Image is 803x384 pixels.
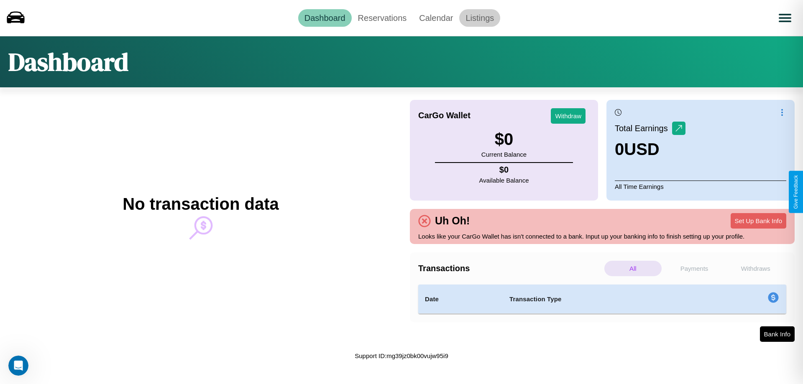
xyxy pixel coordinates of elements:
a: Reservations [352,9,413,27]
h1: Dashboard [8,45,128,79]
h4: $ 0 [479,165,529,175]
iframe: Intercom live chat [8,356,28,376]
h4: Uh Oh! [431,215,474,227]
p: All Time Earnings [615,181,786,192]
p: Total Earnings [615,121,672,136]
p: Support ID: mg39jz0bk00vujw95i9 [355,350,448,361]
p: Withdraws [727,261,784,276]
table: simple table [418,285,786,314]
p: Available Balance [479,175,529,186]
h4: Transactions [418,264,602,273]
p: Current Balance [481,149,527,160]
button: Withdraw [551,108,586,124]
h4: CarGo Wallet [418,111,471,120]
p: All [604,261,662,276]
div: Give Feedback [793,175,799,209]
p: Payments [666,261,723,276]
button: Bank Info [760,326,795,342]
button: Set Up Bank Info [731,213,786,229]
a: Calendar [413,9,459,27]
h4: Transaction Type [509,294,699,304]
h3: $ 0 [481,130,527,149]
h2: No transaction data [123,195,279,214]
h3: 0 USD [615,140,685,159]
button: Open menu [773,6,797,30]
p: Looks like your CarGo Wallet has isn't connected to a bank. Input up your banking info to finish ... [418,231,786,242]
h4: Date [425,294,496,304]
a: Dashboard [298,9,352,27]
a: Listings [459,9,500,27]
